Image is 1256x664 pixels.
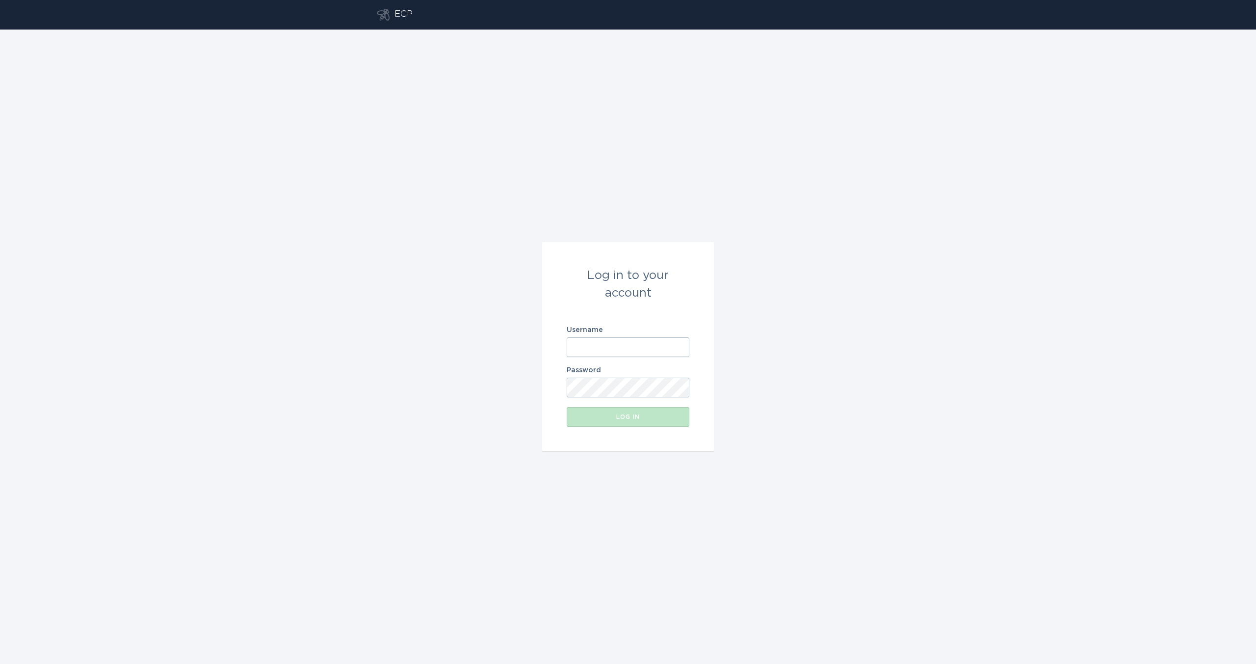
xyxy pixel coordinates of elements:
label: Username [567,327,689,333]
button: Log in [567,407,689,427]
label: Password [567,367,689,374]
div: ECP [394,9,413,21]
div: Log in [572,414,684,420]
div: Log in to your account [567,267,689,302]
button: Go to dashboard [377,9,390,21]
